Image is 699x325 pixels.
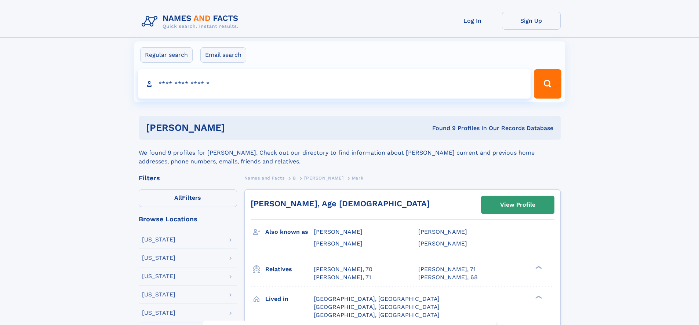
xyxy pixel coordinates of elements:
[418,273,478,281] a: [PERSON_NAME], 68
[139,189,237,207] label: Filters
[139,140,561,166] div: We found 9 profiles for [PERSON_NAME]. Check out our directory to find information about [PERSON_...
[142,255,175,261] div: [US_STATE]
[418,265,476,273] a: [PERSON_NAME], 71
[139,175,237,181] div: Filters
[418,228,467,235] span: [PERSON_NAME]
[138,69,531,99] input: search input
[265,226,314,238] h3: Also known as
[328,124,553,132] div: Found 9 Profiles In Our Records Database
[534,295,542,299] div: ❯
[502,12,561,30] a: Sign Up
[142,237,175,243] div: [US_STATE]
[140,47,193,63] label: Regular search
[146,123,329,132] h1: [PERSON_NAME]
[142,310,175,316] div: [US_STATE]
[443,12,502,30] a: Log In
[314,228,363,235] span: [PERSON_NAME]
[500,196,535,213] div: View Profile
[293,176,296,181] span: B
[200,47,246,63] label: Email search
[481,196,554,214] a: View Profile
[314,273,371,281] a: [PERSON_NAME], 71
[534,265,542,270] div: ❯
[352,176,363,181] span: Mark
[314,295,440,302] span: [GEOGRAPHIC_DATA], [GEOGRAPHIC_DATA]
[293,173,296,182] a: B
[142,292,175,298] div: [US_STATE]
[265,293,314,305] h3: Lived in
[314,240,363,247] span: [PERSON_NAME]
[314,311,440,318] span: [GEOGRAPHIC_DATA], [GEOGRAPHIC_DATA]
[314,265,372,273] a: [PERSON_NAME], 70
[139,216,237,222] div: Browse Locations
[304,173,343,182] a: [PERSON_NAME]
[251,199,430,208] a: [PERSON_NAME], Age [DEMOGRAPHIC_DATA]
[174,194,182,201] span: All
[314,303,440,310] span: [GEOGRAPHIC_DATA], [GEOGRAPHIC_DATA]
[304,176,343,181] span: [PERSON_NAME]
[142,273,175,279] div: [US_STATE]
[534,69,561,99] button: Search Button
[418,240,467,247] span: [PERSON_NAME]
[139,12,244,32] img: Logo Names and Facts
[265,263,314,276] h3: Relatives
[244,173,285,182] a: Names and Facts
